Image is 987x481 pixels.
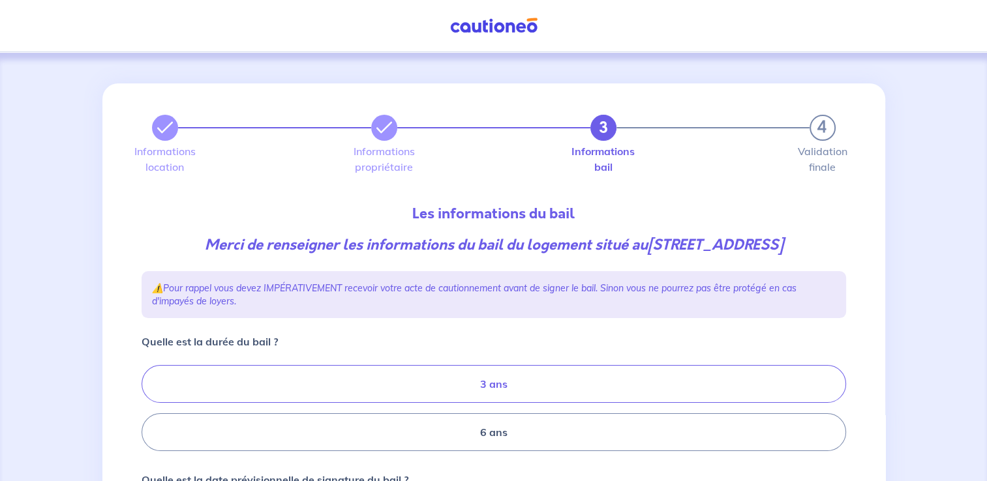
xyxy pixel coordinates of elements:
em: Merci de renseigner les informations du bail du logement situé au [205,235,783,255]
em: Pour rappel vous devez IMPÉRATIVEMENT recevoir votre acte de cautionnement avant de signer le bai... [152,282,797,307]
label: 3 ans [142,365,846,403]
strong: [STREET_ADDRESS] [648,235,783,255]
label: Informations bail [590,146,616,172]
label: 6 ans [142,413,846,451]
p: Quelle est la durée du bail ? [142,334,278,349]
label: Informations propriétaire [371,146,397,172]
p: ⚠️ [152,282,836,308]
label: Validation finale [810,146,836,172]
label: Informations location [152,146,178,172]
img: Cautioneo [445,18,543,34]
p: Les informations du bail [142,203,846,224]
button: 3 [590,115,616,141]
